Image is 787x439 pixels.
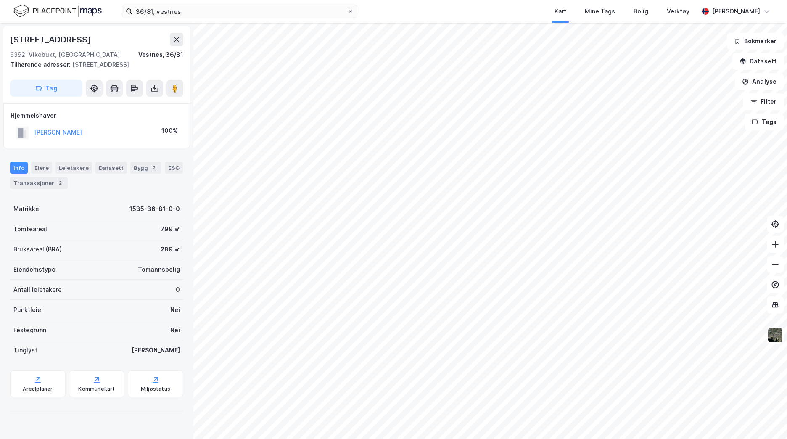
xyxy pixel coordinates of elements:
[138,50,183,60] div: Vestnes, 36/81
[13,285,62,295] div: Antall leietakere
[555,6,566,16] div: Kart
[55,162,92,174] div: Leietakere
[161,126,178,136] div: 100%
[10,50,120,60] div: 6392, Vikebukt, [GEOGRAPHIC_DATA]
[634,6,648,16] div: Bolig
[13,325,46,335] div: Festegrunn
[667,6,689,16] div: Verktøy
[13,224,47,234] div: Tomteareal
[745,399,787,439] div: Kontrollprogram for chat
[132,345,180,355] div: [PERSON_NAME]
[95,162,127,174] div: Datasett
[13,204,41,214] div: Matrikkel
[130,162,161,174] div: Bygg
[10,60,177,70] div: [STREET_ADDRESS]
[10,162,28,174] div: Info
[13,4,102,19] img: logo.f888ab2527a4732fd821a326f86c7f29.svg
[170,305,180,315] div: Nei
[10,33,92,46] div: [STREET_ADDRESS]
[743,93,784,110] button: Filter
[11,111,183,121] div: Hjemmelshaver
[727,33,784,50] button: Bokmerker
[141,386,170,392] div: Miljøstatus
[735,73,784,90] button: Analyse
[13,244,62,254] div: Bruksareal (BRA)
[13,264,55,275] div: Eiendomstype
[745,399,787,439] iframe: Chat Widget
[176,285,180,295] div: 0
[129,204,180,214] div: 1535-36-81-0-0
[165,162,183,174] div: ESG
[712,6,760,16] div: [PERSON_NAME]
[132,5,347,18] input: Søk på adresse, matrikkel, gårdeiere, leietakere eller personer
[13,345,37,355] div: Tinglyst
[745,114,784,130] button: Tags
[150,164,158,172] div: 2
[13,305,41,315] div: Punktleie
[161,224,180,234] div: 799 ㎡
[23,386,53,392] div: Arealplaner
[585,6,615,16] div: Mine Tags
[10,80,82,97] button: Tag
[10,177,68,189] div: Transaksjoner
[732,53,784,70] button: Datasett
[161,244,180,254] div: 289 ㎡
[170,325,180,335] div: Nei
[31,162,52,174] div: Eiere
[78,386,115,392] div: Kommunekart
[10,61,72,68] span: Tilhørende adresser:
[138,264,180,275] div: Tomannsbolig
[767,327,783,343] img: 9k=
[56,179,64,187] div: 2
